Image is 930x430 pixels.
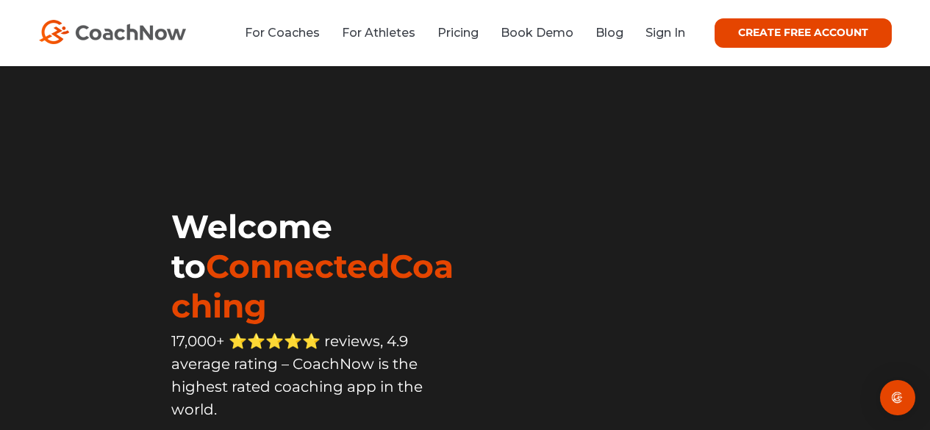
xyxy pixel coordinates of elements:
a: CREATE FREE ACCOUNT [715,18,892,48]
img: CoachNow Logo [39,20,186,44]
a: For Athletes [342,26,415,40]
span: 17,000+ ⭐️⭐️⭐️⭐️⭐️ reviews, 4.9 average rating – CoachNow is the highest rated coaching app in th... [171,332,423,418]
a: Book Demo [501,26,573,40]
h1: Welcome to [171,207,465,326]
a: For Coaches [245,26,320,40]
a: Sign In [645,26,685,40]
a: Pricing [437,26,479,40]
a: Blog [595,26,623,40]
div: Open Intercom Messenger [880,380,915,415]
span: ConnectedCoaching [171,246,454,326]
